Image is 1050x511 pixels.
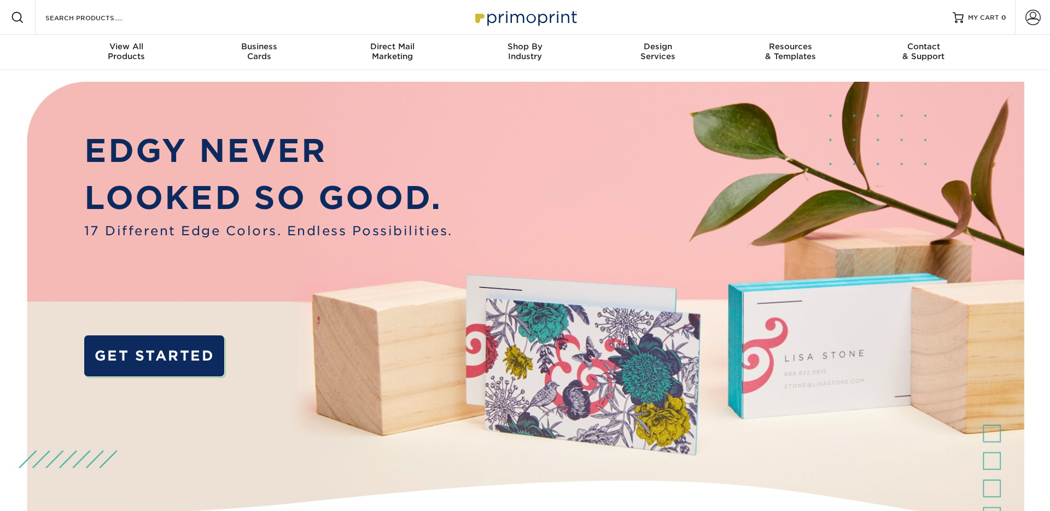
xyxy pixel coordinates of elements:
[724,42,857,51] span: Resources
[84,127,453,175] p: EDGY NEVER
[60,42,193,51] span: View All
[459,35,592,70] a: Shop ByIndustry
[44,11,151,24] input: SEARCH PRODUCTS.....
[459,42,592,61] div: Industry
[470,5,580,29] img: Primoprint
[968,13,999,22] span: MY CART
[1001,14,1006,21] span: 0
[326,35,459,70] a: Direct MailMarketing
[84,175,453,222] p: LOOKED SO GOOD.
[857,35,990,70] a: Contact& Support
[193,35,326,70] a: BusinessCards
[84,335,225,377] a: GET STARTED
[724,42,857,61] div: & Templates
[84,222,453,241] span: 17 Different Edge Colors. Endless Possibilities.
[591,42,724,51] span: Design
[724,35,857,70] a: Resources& Templates
[193,42,326,51] span: Business
[591,42,724,61] div: Services
[60,35,193,70] a: View AllProducts
[193,42,326,61] div: Cards
[857,42,990,61] div: & Support
[326,42,459,61] div: Marketing
[60,42,193,61] div: Products
[857,42,990,51] span: Contact
[459,42,592,51] span: Shop By
[591,35,724,70] a: DesignServices
[326,42,459,51] span: Direct Mail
